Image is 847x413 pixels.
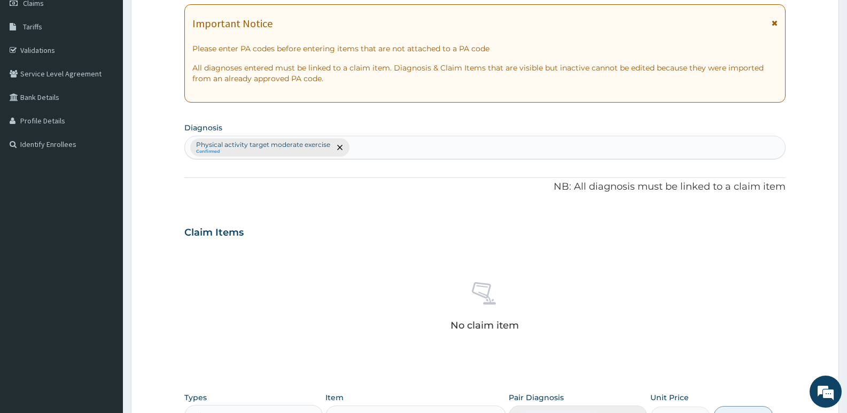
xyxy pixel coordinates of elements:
[184,180,786,194] p: NB: All diagnosis must be linked to a claim item
[56,60,180,74] div: Chat with us now
[192,43,778,54] p: Please enter PA codes before entering items that are not attached to a PA code
[184,393,207,402] label: Types
[20,53,43,80] img: d_794563401_company_1708531726252_794563401
[325,392,344,403] label: Item
[192,18,273,29] h1: Important Notice
[184,227,244,239] h3: Claim Items
[62,135,147,243] span: We're online!
[650,392,689,403] label: Unit Price
[509,392,564,403] label: Pair Diagnosis
[450,320,519,331] p: No claim item
[23,22,42,32] span: Tariffs
[175,5,201,31] div: Minimize live chat window
[5,292,204,329] textarea: Type your message and hit 'Enter'
[184,122,222,133] label: Diagnosis
[192,63,778,84] p: All diagnoses entered must be linked to a claim item. Diagnosis & Claim Items that are visible bu...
